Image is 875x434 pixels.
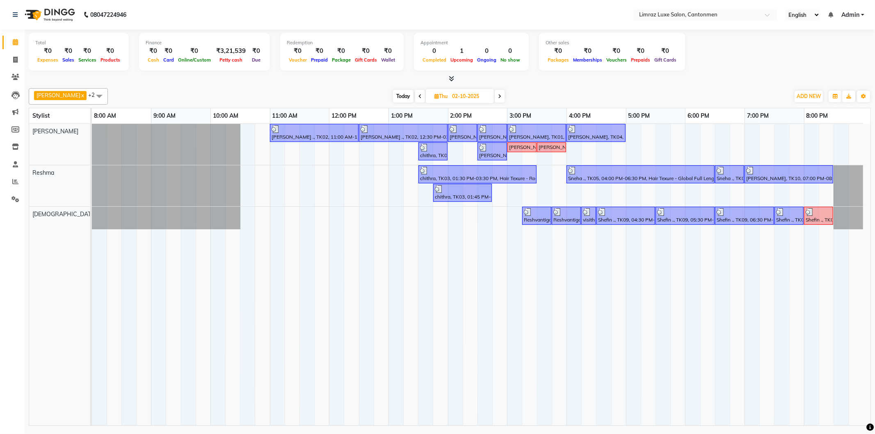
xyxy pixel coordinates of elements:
span: Reshma [32,169,54,176]
input: 2025-10-02 [450,90,491,103]
a: 7:00 PM [745,110,771,122]
div: [PERSON_NAME], TK01, 03:00 PM-04:00 PM, Styling - Top (Men) [508,125,565,141]
span: Services [76,57,98,63]
div: [PERSON_NAME], TK06, 03:30 PM-04:00 PM, Styling - [PERSON_NAME] Trim [538,144,565,151]
div: chithra, TK03, 01:30 PM-03:30 PM, Hair Texure - Root Touchup [419,167,536,182]
div: 0 [498,46,522,56]
div: Total [35,39,122,46]
span: Gift Cards [652,57,679,63]
div: ₹0 [330,46,353,56]
span: Upcoming [448,57,475,63]
div: [PERSON_NAME], TK07, 02:30 PM-03:00 PM, Styling - [PERSON_NAME] Trim [478,144,506,159]
a: 8:00 AM [92,110,118,122]
span: +2 [88,91,101,98]
span: ADD NEW [797,93,821,99]
div: ₹0 [76,46,98,56]
span: Package [330,57,353,63]
div: Shefin ., TK09, 04:30 PM-05:30 PM, Facials - Milk White Facial [597,208,654,224]
span: Expenses [35,57,60,63]
span: No show [498,57,522,63]
div: [PERSON_NAME] ., TK02, 11:00 AM-12:30 PM, Facials - Milk White Facial [271,125,358,141]
div: ₹0 [60,46,76,56]
span: Stylist [32,112,50,119]
span: Products [98,57,122,63]
div: Reshvantiga, TK08, 03:15 PM-03:45 PM, Styling - Hair Trim (Women) [523,208,551,224]
span: Prepaids [629,57,652,63]
div: Shefin ., TK09, 05:30 PM-06:30 PM, Rituals - Thinning/Hair Risk [656,208,714,224]
a: 11:00 AM [270,110,300,122]
div: ₹0 [35,46,60,56]
span: Cash [146,57,161,63]
span: [PERSON_NAME] [37,92,80,98]
div: Shefin ., TK09, 08:00 PM-08:30 PM, Styling - Hair Trim (Women) [805,208,832,224]
div: [PERSON_NAME], TK10, 07:00 PM-08:30 PM, Vip Facials - Advanced Hydra-Glow Facial [745,167,832,182]
a: 12:00 PM [329,110,359,122]
div: [PERSON_NAME] ., TK02, 12:30 PM-02:00 PM, Waxing - Full Legs (Flavoured Men) [360,125,447,141]
a: 1:00 PM [389,110,415,122]
div: ₹0 [604,46,629,56]
span: Thu [432,93,450,99]
div: Shefin ., TK09, 06:30 PM-07:30 PM, Pedicure - Crystal Jelly Spa [716,208,773,224]
div: Other sales [546,39,679,46]
span: Card [161,57,176,63]
div: ₹3,21,539 [213,46,249,56]
div: visithra, TK11, 04:15 PM-04:30 PM, Threading - Eyebrows [582,208,595,224]
div: ₹0 [309,46,330,56]
span: Today [393,90,414,103]
a: 5:00 PM [626,110,652,122]
div: [PERSON_NAME], TK01, 02:30 PM-03:00 PM, Styling - Top (Men) [478,125,506,141]
span: Admin [841,11,859,19]
a: 2:00 PM [448,110,474,122]
span: Voucher [287,57,309,63]
span: [DEMOGRAPHIC_DATA] [32,210,96,218]
div: Finance [146,39,263,46]
span: Completed [420,57,448,63]
a: 8:00 PM [804,110,830,122]
div: Appointment [420,39,522,46]
div: ₹0 [249,46,263,56]
div: Reshvantiga, TK08, 03:45 PM-04:15 PM, [GEOGRAPHIC_DATA] [553,208,580,224]
a: 4:00 PM [567,110,593,122]
div: [PERSON_NAME], TK04, 04:00 PM-05:00 PM, Styling - Top (Men) [567,125,625,141]
a: 6:00 PM [685,110,711,122]
img: logo [21,3,77,26]
span: Memberships [571,57,604,63]
span: Due [250,57,263,63]
a: x [80,92,84,98]
span: Gift Cards [353,57,379,63]
button: ADD NEW [795,91,823,102]
b: 08047224946 [90,3,126,26]
div: ₹0 [546,46,571,56]
div: Shefin ., TK09, 07:30 PM-08:00 PM, Detan - Face & Neck [775,208,803,224]
div: ₹0 [98,46,122,56]
div: Sneha ., TK05, 06:30 PM-07:00 PM, Threading - Eyebrows [716,167,743,182]
a: 9:00 AM [151,110,178,122]
span: Online/Custom [176,57,213,63]
div: [PERSON_NAME], TK06, 03:00 PM-03:30 PM, Styling - Top (Men) [508,144,536,151]
div: 0 [475,46,498,56]
div: ₹0 [176,46,213,56]
a: 10:00 AM [211,110,240,122]
span: Wallet [379,57,397,63]
div: [PERSON_NAME], TK07, 02:00 PM-02:30 PM, Styling - Top (Men) [449,125,476,141]
span: [PERSON_NAME] [32,128,78,135]
a: 3:00 PM [507,110,533,122]
span: Ongoing [475,57,498,63]
span: Packages [546,57,571,63]
div: ₹0 [629,46,652,56]
div: ₹0 [353,46,379,56]
div: ₹0 [571,46,604,56]
div: chithra, TK03, 01:30 PM-02:00 PM, Styling - Top (Men) [419,144,447,159]
div: ₹0 [161,46,176,56]
div: Redemption [287,39,397,46]
div: ₹0 [379,46,397,56]
div: 0 [420,46,448,56]
div: ₹0 [146,46,161,56]
div: ₹0 [287,46,309,56]
div: chithra, TK03, 01:45 PM-02:45 PM, Styling - Hair Trim (Women) [434,185,491,201]
span: Prepaid [309,57,330,63]
span: Vouchers [604,57,629,63]
span: Petty cash [217,57,244,63]
div: 1 [448,46,475,56]
span: Sales [60,57,76,63]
